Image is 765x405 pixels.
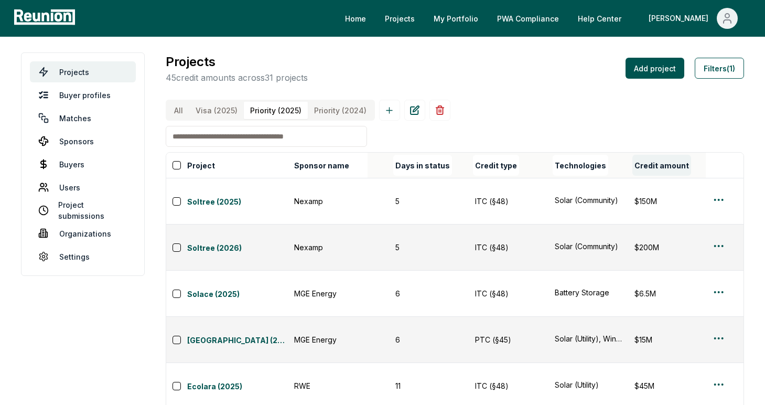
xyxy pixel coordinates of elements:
button: Technologies [553,155,608,176]
a: Projects [376,8,423,29]
button: Soltree (2025) [187,194,288,209]
div: ITC (§48) [475,242,542,253]
div: 6 [395,288,462,299]
p: 45 credit amounts across 31 projects [166,71,308,84]
button: Days in status [393,155,452,176]
div: 11 [395,380,462,391]
a: PWA Compliance [489,8,567,29]
button: Priority (2024) [308,102,373,119]
div: 6 [395,334,462,345]
div: $150M [634,196,718,207]
div: ITC (§48) [475,380,542,391]
a: Soltree (2026) [187,242,288,255]
button: Solar (Community) [555,195,622,206]
button: Add project [626,58,684,79]
button: Visa (2025) [189,102,244,119]
button: Credit amount [632,155,691,176]
a: Organizations [30,223,136,244]
a: Matches [30,108,136,129]
nav: Main [337,8,755,29]
button: [GEOGRAPHIC_DATA] (2025) [187,333,288,347]
a: Sponsors [30,131,136,152]
div: RWE [294,380,361,391]
a: Project submissions [30,200,136,221]
a: Users [30,177,136,198]
div: [PERSON_NAME] [649,8,713,29]
button: Battery Storage [555,287,622,298]
div: ITC (§48) [475,288,542,299]
div: $15M [634,334,718,345]
div: $45M [634,380,718,391]
a: Help Center [569,8,630,29]
button: Filters(1) [695,58,744,79]
div: Nexamp [294,196,361,207]
div: $200M [634,242,718,253]
div: 5 [395,196,462,207]
a: Solace (2025) [187,289,288,301]
div: ITC (§48) [475,196,542,207]
a: Soltree (2025) [187,196,288,209]
a: Buyer profiles [30,84,136,105]
button: Credit type [473,155,519,176]
a: My Portfolio [425,8,487,29]
h3: Projects [166,52,308,71]
div: MGE Energy [294,334,361,345]
button: All [168,102,189,119]
a: Ecolara (2025) [187,381,288,393]
button: Priority (2025) [244,102,308,119]
button: Solar (Utility), Wind (Onshore) [555,333,622,344]
div: PTC (§45) [475,334,542,345]
button: Sponsor name [292,155,351,176]
button: Project [185,155,217,176]
button: Soltree (2026) [187,240,288,255]
a: Settings [30,246,136,267]
button: Ecolara (2025) [187,379,288,393]
button: Solar (Community) [555,241,622,252]
div: $6.5M [634,288,718,299]
button: [PERSON_NAME] [640,8,746,29]
button: Solace (2025) [187,286,288,301]
button: Solar (Utility) [555,379,622,390]
a: Buyers [30,154,136,175]
div: MGE Energy [294,288,361,299]
a: Projects [30,61,136,82]
div: 5 [395,242,462,253]
a: Home [337,8,374,29]
div: Nexamp [294,242,361,253]
a: [GEOGRAPHIC_DATA] (2025) [187,335,288,347]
